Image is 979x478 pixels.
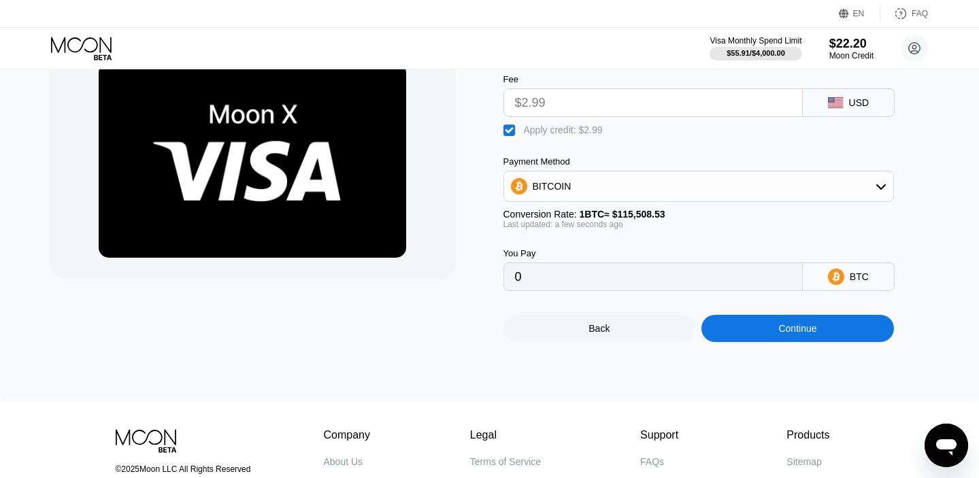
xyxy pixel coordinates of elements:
div: Apply credit: $2.99 [524,124,603,135]
div: FAQs [640,456,664,467]
div: © 2025 Moon LLC All Rights Reserved [116,464,263,474]
div: BITCOIN [504,173,893,200]
div: Continue [778,323,816,334]
div: Visa Monthly Spend Limit [710,36,801,46]
div: EN [853,9,865,18]
div: You Pay [503,248,803,258]
iframe: Button to launch messaging window [925,424,968,467]
div: Conversion Rate: [503,209,894,220]
div: FAQ [880,7,928,20]
div: Back [503,315,696,342]
div: Terms of Service [470,456,541,467]
div: USD [849,97,869,108]
div: About Us [324,456,363,467]
div: Legal [470,429,541,441]
div: BITCOIN [533,181,571,192]
div: Last updated: a few seconds ago [503,220,894,229]
div: BTC [850,271,869,282]
div: Support [640,429,687,441]
div: Visa Monthly Spend Limit$55.91/$4,000.00 [710,36,801,61]
div: Continue [701,315,894,342]
div: $22.20Moon Credit [829,37,874,61]
div: EN [839,7,880,20]
div: Company [324,429,371,441]
div: Products [786,429,829,441]
div: Back [588,323,610,334]
div: FAQ [912,9,928,18]
div: Sitemap [786,456,821,467]
div: $22.20 [829,37,874,51]
input: $0.00 [515,89,791,116]
div: Moon Credit [829,51,874,61]
div:  [503,124,517,137]
div: Payment Method [503,156,894,167]
span: 1 BTC ≈ $115,508.53 [580,209,665,220]
div: Fee [503,74,803,84]
div: $55.91 / $4,000.00 [727,49,785,57]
